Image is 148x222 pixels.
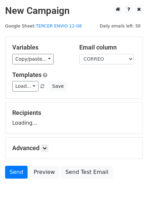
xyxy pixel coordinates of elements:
[5,5,143,17] h2: New Campaign
[61,166,113,179] a: Send Test Email
[97,22,143,30] span: Daily emails left: 50
[29,166,59,179] a: Preview
[5,23,82,28] small: Google Sheet:
[12,109,136,127] div: Loading...
[12,81,38,92] a: Load...
[12,71,42,78] a: Templates
[97,23,143,28] a: Daily emails left: 50
[12,109,136,117] h5: Recipients
[5,166,28,179] a: Send
[12,144,136,152] h5: Advanced
[79,44,136,51] h5: Email column
[12,44,69,51] h5: Variables
[12,54,54,64] a: Copy/paste...
[49,81,67,92] button: Save
[36,23,82,28] a: TERCER ENVIO 12-08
